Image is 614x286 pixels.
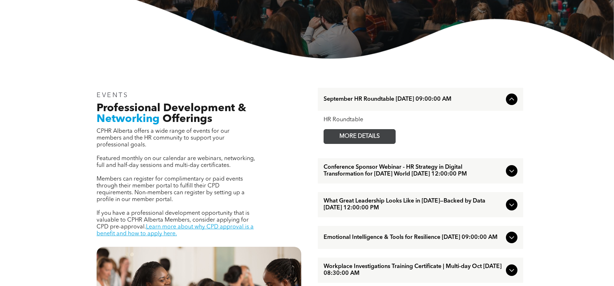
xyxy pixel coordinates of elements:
a: Learn more about why CPD approval is a benefit and how to apply here. [97,224,254,237]
span: MORE DETAILS [331,130,388,144]
div: HR Roundtable [324,117,517,123]
span: Professional Development & [97,103,246,114]
span: Members can register for complimentary or paid events through their member portal to fulfill thei... [97,176,245,203]
span: If you have a professional development opportunity that is valuable to CPHR Alberta Members, cons... [97,210,249,230]
span: Conference Sponsor Webinar - HR Strategy in Digital Transformation for [DATE] World [DATE] 12:00:... [324,164,503,178]
span: EVENTS [97,92,129,99]
span: Workplace Investigations Training Certificate | Multi-day Oct [DATE] 08:30:00 AM [324,263,503,277]
span: Featured monthly on our calendar are webinars, networking, full and half-day sessions and multi-d... [97,156,255,168]
span: Emotional Intelligence & Tools for Resilience [DATE] 09:00:00 AM [324,234,503,241]
a: MORE DETAILS [324,129,396,144]
span: September HR Roundtable [DATE] 09:00:00 AM [324,96,503,103]
span: Networking [97,114,160,124]
span: What Great Leadership Looks Like in [DATE]—Backed by Data [DATE] 12:00:00 PM [324,198,503,212]
span: CPHR Alberta offers a wide range of events for our members and the HR community to support your p... [97,128,230,148]
span: Offerings [163,114,212,124]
